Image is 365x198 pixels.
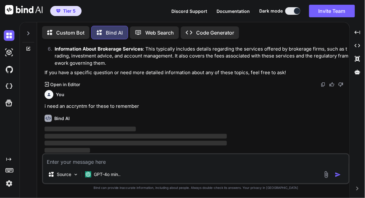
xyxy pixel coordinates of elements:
[85,171,91,178] img: GPT-4o mini
[55,46,348,67] p: : This typically includes details regarding the services offered by brokerage firms, such as trad...
[45,134,227,139] span: ‌
[335,172,341,178] img: icon
[171,8,207,14] button: Discord Support
[45,103,348,110] p: i need an accryntm for these to remember
[338,82,343,87] img: dislike
[54,115,70,122] h6: Bind AI
[259,8,283,14] span: Dark mode
[45,148,90,153] span: ‌
[5,5,43,14] img: Bind AI
[4,81,14,92] img: cloudideIcon
[73,172,78,177] img: Pick Models
[45,127,136,131] span: ‌
[217,8,250,14] button: Documentation
[94,171,121,178] p: GPT-4o min..
[45,141,227,146] span: ‌
[330,82,335,87] img: like
[45,69,348,76] p: If you have a specific question or need more detailed information about any of these topics, feel...
[4,30,14,41] img: darkChat
[4,47,14,58] img: darkAi-studio
[309,5,355,17] button: Invite Team
[56,29,84,36] p: Custom Bot
[4,64,14,75] img: githubDark
[4,178,14,189] img: settings
[145,29,174,36] p: Web Search
[323,171,330,178] img: attachment
[106,29,123,36] p: Bind AI
[57,171,71,178] p: Source
[321,82,326,87] img: copy
[55,46,143,52] strong: Information About Brokerage Services
[50,6,82,16] button: premiumTier 5
[50,81,80,88] p: Open in Editor
[196,29,234,36] p: Code Generator
[63,8,76,14] span: Tier 5
[42,185,350,190] p: Bind can provide inaccurate information, including about people. Always double-check its answers....
[56,91,64,98] h6: You
[56,9,61,13] img: premium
